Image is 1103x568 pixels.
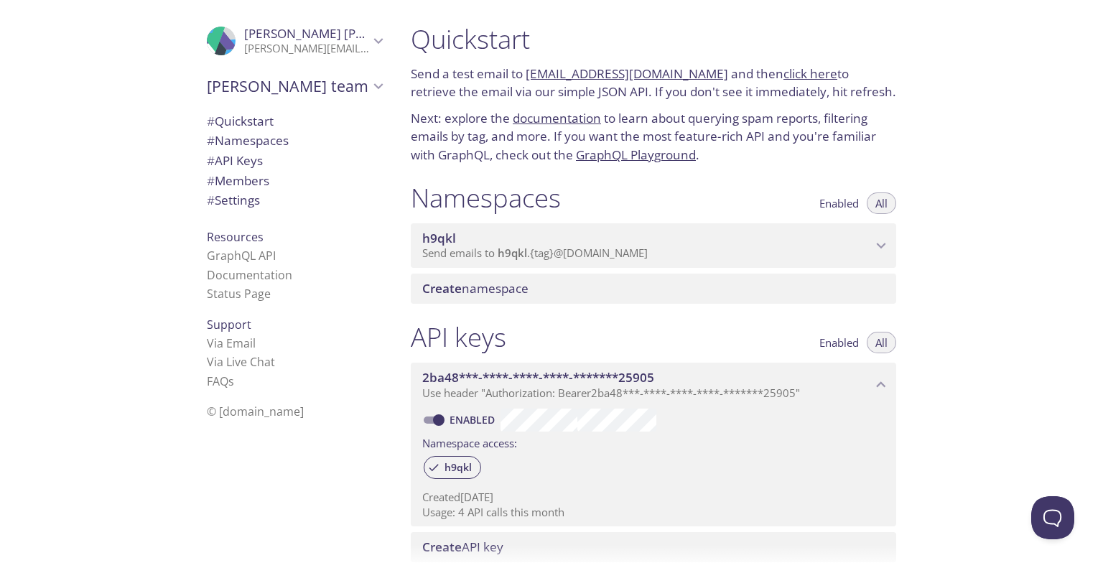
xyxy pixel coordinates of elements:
[422,246,648,260] span: Send emails to . {tag} @[DOMAIN_NAME]
[207,113,215,129] span: #
[207,132,215,149] span: #
[207,152,215,169] span: #
[195,67,394,105] div: Yaswanth Nath's team
[207,248,276,264] a: GraphQL API
[411,223,896,268] div: h9qkl namespace
[867,332,896,353] button: All
[207,404,304,419] span: © [DOMAIN_NAME]
[195,131,394,151] div: Namespaces
[411,321,506,353] h1: API keys
[576,146,696,163] a: GraphQL Playground
[207,132,289,149] span: Namespaces
[422,280,529,297] span: namespace
[207,229,264,245] span: Resources
[811,192,867,214] button: Enabled
[207,113,274,129] span: Quickstart
[207,76,369,96] span: [PERSON_NAME] team
[207,192,260,208] span: Settings
[422,490,885,505] p: Created [DATE]
[207,373,234,389] a: FAQ
[411,532,896,562] div: Create API Key
[207,317,251,332] span: Support
[207,152,263,169] span: API Keys
[447,413,501,427] a: Enabled
[207,354,275,370] a: Via Live Chat
[411,109,896,164] p: Next: explore the to learn about querying spam reports, filtering emails by tag, and more. If you...
[195,111,394,131] div: Quickstart
[207,172,215,189] span: #
[411,23,896,55] h1: Quickstart
[195,17,394,65] div: Yaswanth Nath Yalavarthi
[422,230,456,246] span: h9qkl
[783,65,837,82] a: click here
[207,192,215,208] span: #
[867,192,896,214] button: All
[244,25,441,42] span: [PERSON_NAME] [PERSON_NAME]
[1031,496,1074,539] iframe: Help Scout Beacon - Open
[411,274,896,304] div: Create namespace
[526,65,728,82] a: [EMAIL_ADDRESS][DOMAIN_NAME]
[195,171,394,191] div: Members
[498,246,527,260] span: h9qkl
[207,286,271,302] a: Status Page
[513,110,601,126] a: documentation
[207,267,292,283] a: Documentation
[422,432,517,452] label: Namespace access:
[207,172,269,189] span: Members
[424,456,481,479] div: h9qkl
[244,42,369,56] p: [PERSON_NAME][EMAIL_ADDRESS][PERSON_NAME][DOMAIN_NAME]
[422,280,462,297] span: Create
[436,461,480,474] span: h9qkl
[207,335,256,351] a: Via Email
[811,332,867,353] button: Enabled
[228,373,234,389] span: s
[422,505,885,520] p: Usage: 4 API calls this month
[195,151,394,171] div: API Keys
[195,190,394,210] div: Team Settings
[411,65,896,101] p: Send a test email to and then to retrieve the email via our simple JSON API. If you don't see it ...
[411,182,561,214] h1: Namespaces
